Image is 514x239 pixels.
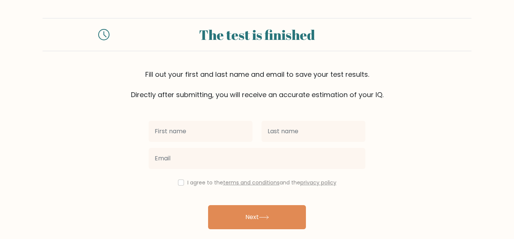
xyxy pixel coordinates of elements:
[119,24,395,45] div: The test is finished
[149,121,252,142] input: First name
[262,121,365,142] input: Last name
[149,148,365,169] input: Email
[300,179,336,186] a: privacy policy
[43,69,471,100] div: Fill out your first and last name and email to save your test results. Directly after submitting,...
[187,179,336,186] label: I agree to the and the
[223,179,280,186] a: terms and conditions
[208,205,306,229] button: Next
